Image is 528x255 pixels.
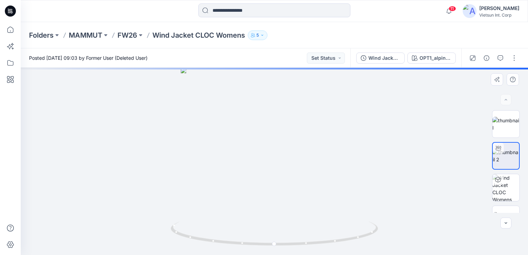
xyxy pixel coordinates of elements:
div: OPT1_alpine calamint [419,54,451,62]
a: Folders [29,30,54,40]
a: MAMMUT [69,30,102,40]
img: avatar [463,4,477,18]
p: Wind Jacket CLOC Womens [152,30,245,40]
a: FW26 [117,30,137,40]
a: Former User (Deleted User) [86,55,148,61]
img: thumbnail [492,117,519,131]
div: Vietsun Int. Corp [479,12,519,18]
button: OPT1_alpine calamint [407,53,456,64]
img: Wind Jacket CLOC Womens OPT1_alpine calamint [492,174,519,201]
button: Details [481,53,492,64]
div: Wind Jacket CLOC Womens [368,54,400,62]
button: Wind Jacket CLOC Womens [356,53,405,64]
p: 5 [256,31,259,39]
img: All colorways [492,212,519,227]
span: 11 [449,6,456,11]
div: [PERSON_NAME] [479,4,519,12]
span: Posted [DATE] 09:03 by [29,54,148,62]
img: thumbnail 2 [493,149,519,163]
button: 5 [248,30,267,40]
